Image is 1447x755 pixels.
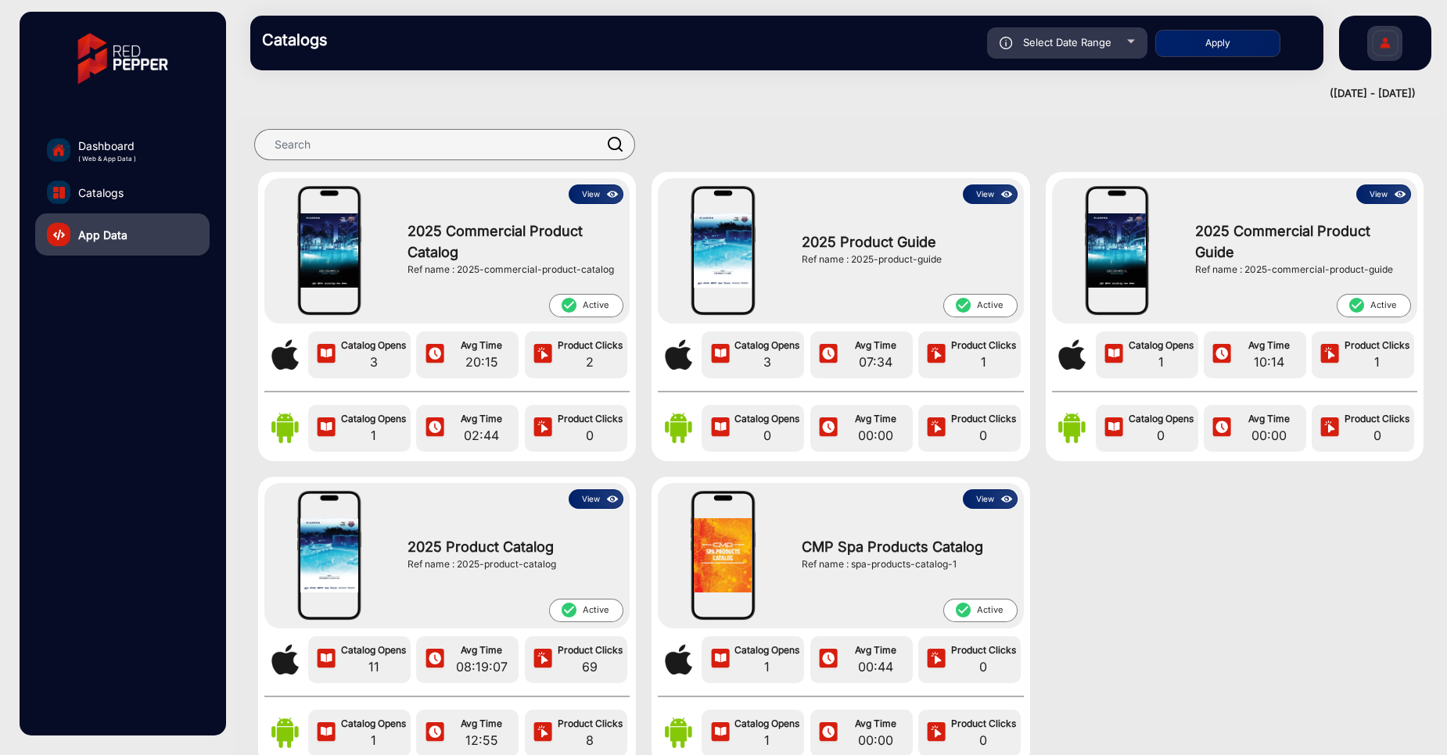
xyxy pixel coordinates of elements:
[557,731,623,750] span: 8
[314,648,338,671] img: icon
[1128,412,1194,426] span: Catalog Opens
[608,137,623,152] img: prodSearch.svg
[35,213,210,256] a: App Data
[78,154,136,163] span: ( Web & App Data )
[423,417,447,440] img: icon
[449,643,515,657] span: Avg Time
[340,731,407,750] span: 1
[53,187,65,199] img: catalog
[1391,186,1409,203] img: icon
[709,648,732,671] img: icon
[950,412,1017,426] span: Product Clicks
[340,717,407,731] span: Catalog Opens
[254,129,635,160] input: Search
[802,252,1010,267] div: Ref name : 2025-product-guide
[943,294,1018,317] span: Active
[950,731,1017,750] span: 0
[694,213,752,288] img: 2025 Product Guide
[734,731,801,750] span: 1
[709,417,732,440] img: icon
[950,643,1017,657] span: Product Clicks
[296,489,362,622] img: mobile-frame.png
[560,601,577,619] mat-icon: check_circle
[734,657,801,676] span: 1
[604,186,622,203] img: icon
[1236,352,1302,371] span: 10:14
[1344,426,1410,445] span: 0
[1337,294,1411,317] span: Active
[1369,18,1402,73] img: Sign%20Up.svg
[449,717,515,731] span: Avg Time
[998,491,1016,508] img: icon
[925,721,948,745] img: icon
[557,717,623,731] span: Product Clicks
[1000,37,1013,49] img: icon
[531,417,555,440] img: icon
[1195,263,1403,277] div: Ref name : 2025-commercial-product-guide
[709,721,732,745] img: icon
[1128,338,1194,352] span: Catalog Opens
[262,30,481,49] h3: Catalogs
[35,171,210,213] a: Catalogs
[569,489,623,509] button: Viewicon
[449,412,515,426] span: Avg Time
[1102,417,1126,440] img: icon
[300,518,358,593] img: 2025 Product Catalog
[549,294,623,317] span: Active
[66,20,179,98] img: vmg-logo
[340,352,407,371] span: 3
[1348,296,1365,314] mat-icon: check_circle
[423,343,447,367] img: icon
[734,643,801,657] span: Catalog Opens
[842,412,909,426] span: Avg Time
[449,731,515,750] span: 12:55
[340,657,407,676] span: 11
[1236,426,1302,445] span: 00:00
[817,417,840,440] img: icon
[1344,352,1410,371] span: 1
[408,536,616,557] span: 2025 Product Catalog
[340,338,407,352] span: Catalog Opens
[954,296,971,314] mat-icon: check_circle
[35,129,210,171] a: Dashboard( Web & App Data )
[734,717,801,731] span: Catalog Opens
[925,648,948,671] img: icon
[1128,352,1194,371] span: 1
[842,657,909,676] span: 00:44
[531,343,555,367] img: icon
[560,296,577,314] mat-icon: check_circle
[842,731,909,750] span: 00:00
[963,184,1018,204] button: Viewicon
[569,184,623,204] button: Viewicon
[1318,343,1341,367] img: icon
[842,352,909,371] span: 07:34
[531,721,555,745] img: icon
[340,412,407,426] span: Catalog Opens
[235,86,1416,102] div: ([DATE] - [DATE])
[950,717,1017,731] span: Product Clicks
[842,717,909,731] span: Avg Time
[408,220,616,263] span: 2025 Commercial Product Catalog
[802,231,1010,252] span: 2025 Product Guide
[78,138,136,154] span: Dashboard
[802,557,1010,571] div: Ref name : spa-products-catalog-1
[950,657,1017,676] span: 0
[300,213,358,288] img: 2025 Commercial Product Catalog
[817,648,840,671] img: icon
[1356,184,1411,204] button: Viewicon
[1155,30,1280,57] button: Apply
[449,352,515,371] span: 20:15
[557,412,623,426] span: Product Clicks
[734,426,801,445] span: 0
[340,426,407,445] span: 1
[1344,338,1410,352] span: Product Clicks
[557,352,623,371] span: 2
[408,263,616,277] div: Ref name : 2025-commercial-product-catalog
[925,343,948,367] img: icon
[449,426,515,445] span: 02:44
[78,184,124,201] span: Catalogs
[842,643,909,657] span: Avg Time
[78,227,127,243] span: App Data
[604,491,622,508] img: icon
[549,599,623,622] span: Active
